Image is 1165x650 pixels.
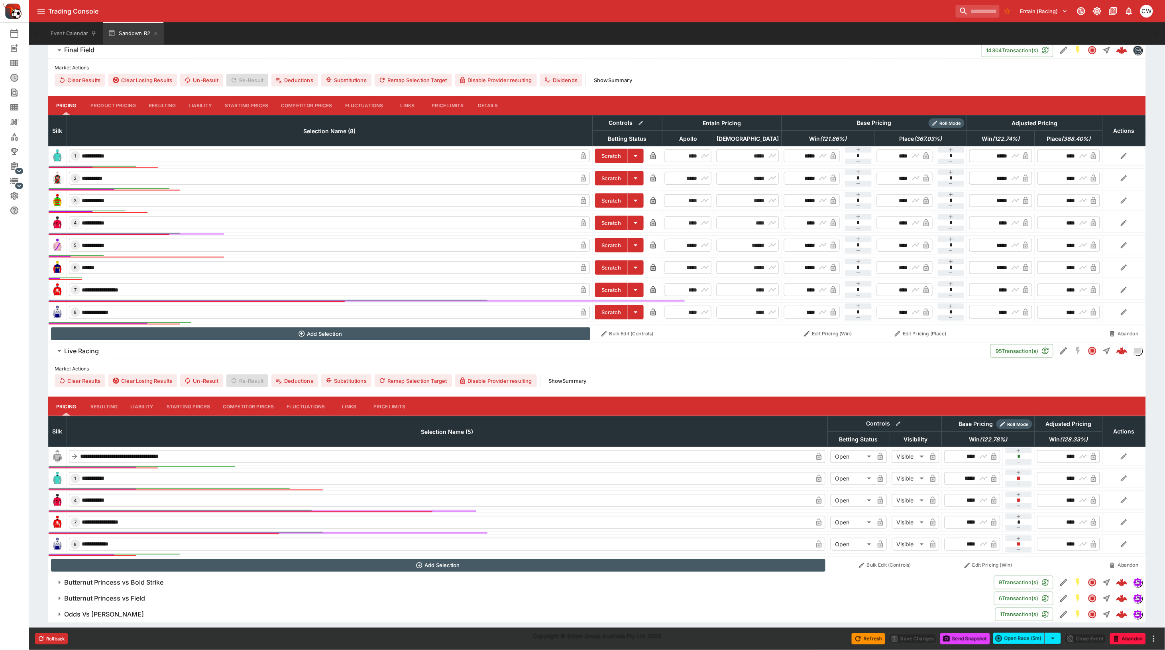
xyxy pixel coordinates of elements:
th: Controls [828,416,942,432]
div: betmakers [1133,45,1143,55]
span: 1 [73,476,78,481]
div: simulator [1133,594,1143,603]
button: Starting Prices [160,397,216,416]
em: ( 121.86 %) [820,134,847,144]
button: Edit Detail [1057,575,1071,590]
button: Edit Detail [1057,591,1071,606]
button: Fluctuations [281,397,332,416]
button: Add Selection [51,559,826,572]
svg: Closed [1088,594,1097,603]
div: simulator [1133,578,1143,587]
button: Competitor Prices [275,96,339,115]
button: 1Transaction(s) [995,608,1053,621]
span: Selection Name (5) [412,427,482,437]
div: Show/hide Price Roll mode configuration. [996,420,1032,429]
button: 95Transaction(s) [990,344,1053,358]
img: runner 5 [51,239,64,252]
button: Deductions [271,374,318,387]
em: ( 367.03 %) [914,134,942,144]
th: Adjusted Pricing [967,115,1102,131]
div: 90dd05d3-9fd4-4774-9008-08cc8e954d3b [1116,609,1128,620]
div: Christopher Winter [1140,5,1153,18]
h6: Final Field [64,46,94,54]
button: Clear Losing Results [108,74,177,87]
div: f17aee11-2b10-40d2-8257-40447c896723 [1116,345,1128,357]
button: Straight [1100,591,1114,606]
div: Nexus Entities [10,117,32,127]
button: Documentation [1106,4,1120,18]
button: Scratch [595,238,628,252]
em: ( 122.74 %) [993,134,1020,144]
span: 7 [73,520,78,525]
div: Visible [892,516,927,529]
h6: Odds Vs [PERSON_NAME] [64,611,144,619]
button: Select Tenant [1016,5,1073,18]
button: Closed [1085,344,1100,358]
h6: Butternut Princess vs Field [64,595,145,603]
th: Apollo [662,131,714,146]
button: Scratch [595,260,628,275]
button: Resulting [142,96,182,115]
input: search [956,5,1000,18]
span: Selection Name (8) [295,126,364,136]
button: Closed [1085,43,1100,57]
button: Links [390,96,426,115]
button: SGM Disabled [1071,344,1085,358]
button: 6Transaction(s) [994,592,1053,605]
th: Actions [1102,115,1145,146]
img: runner 3 [51,194,64,207]
button: Live Racing [48,343,990,359]
div: Base Pricing [854,118,895,128]
button: Bulk Edit (Controls) [595,327,660,340]
button: Scratch [595,283,628,297]
em: ( 128.33 %) [1060,435,1088,444]
img: logo-cerberus--red.svg [1116,609,1128,620]
div: Base Pricing [956,419,996,429]
div: Meetings [10,58,32,68]
th: Silk [49,416,67,447]
button: Scratch [595,305,628,319]
button: Price Limits [426,96,470,115]
svg: Closed [1088,610,1097,619]
a: 90dd05d3-9fd4-4774-9008-08cc8e954d3b [1114,607,1130,622]
button: Competitor Prices [216,397,281,416]
span: 8 [73,309,79,315]
img: runner 7 [51,516,64,529]
button: Butternut Princess vs Bold Strike [48,575,994,591]
button: Odds Vs [PERSON_NAME] [48,607,995,622]
button: Price Limits [367,397,412,416]
img: logo-cerberus--red.svg [1116,45,1128,56]
button: Toggle light/dark mode [1090,4,1104,18]
div: Help & Support [10,206,32,215]
span: Place(368.40%) [1038,134,1099,144]
button: Straight [1100,344,1114,358]
span: Re-Result [226,374,268,387]
th: Adjusted Pricing [1035,416,1102,432]
span: 4 [73,498,79,503]
button: Scratch [595,171,628,185]
button: Edit Detail [1057,607,1071,622]
button: SGM Enabled [1071,591,1085,606]
span: Roll Mode [1004,421,1032,428]
span: Betting Status [831,435,887,444]
div: System Settings [10,191,32,201]
th: [DEMOGRAPHIC_DATA] [714,131,782,146]
button: Substitutions [321,374,371,387]
button: Remap Selection Target [375,374,452,387]
button: SGM Enabled [1071,575,1085,590]
button: Scratch [595,216,628,230]
div: Open [831,494,874,507]
img: runner 4 [51,494,64,507]
button: Bulk edit [893,419,904,429]
div: Open [831,516,874,529]
th: Controls [593,115,662,131]
img: logo-cerberus--red.svg [1116,345,1128,357]
button: Butternut Princess vs Field [48,591,994,607]
button: Straight [1100,575,1114,590]
button: Bulk Edit (Controls) [830,559,939,572]
img: logo-cerberus--red.svg [1116,577,1128,588]
div: Open [831,450,874,463]
button: Pricing [48,96,84,115]
span: Roll Mode [937,120,965,127]
button: Product Pricing [84,96,142,115]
